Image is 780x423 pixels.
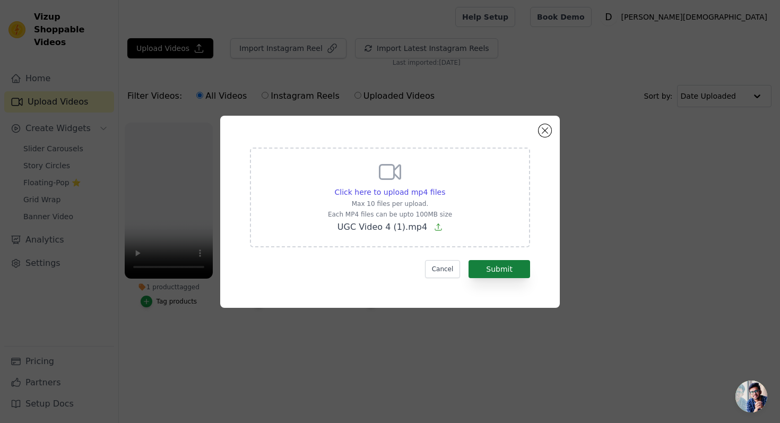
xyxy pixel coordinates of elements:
[469,260,530,278] button: Submit
[335,188,446,196] span: Click here to upload mp4 files
[539,124,551,137] button: Close modal
[328,210,452,219] p: Each MP4 files can be upto 100MB size
[735,381,767,412] a: Open chat
[425,260,461,278] button: Cancel
[337,222,427,232] span: UGC Video 4 (1).mp4
[328,200,452,208] p: Max 10 files per upload.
